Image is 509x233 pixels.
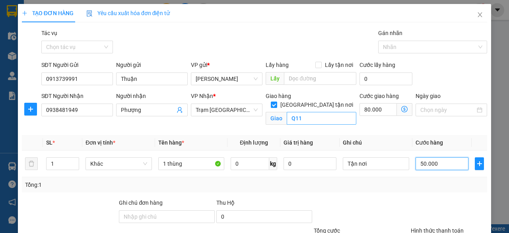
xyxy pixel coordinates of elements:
span: Khác [90,158,147,170]
input: Ngày giao [420,106,475,114]
div: VP gửi [191,61,262,69]
span: VP Nhận [191,93,213,99]
div: Người nhận [116,92,188,100]
span: plus [22,10,27,16]
span: dollar-circle [401,106,408,112]
label: Ghi chú đơn hàng [119,200,163,206]
span: Tên hàng [158,139,184,146]
button: delete [25,157,38,170]
input: Ghi Chú [343,157,409,170]
span: plus [475,161,484,167]
span: Lấy tận nơi [322,61,356,69]
input: VD: Bàn, Ghế [158,157,225,170]
th: Ghi chú [340,135,412,151]
span: Yêu cầu xuất hóa đơn điện tử [86,10,170,16]
div: SĐT Người Gửi [41,61,113,69]
span: user-add [177,107,183,113]
button: plus [475,157,484,170]
span: plus [25,106,37,112]
label: Cước lấy hàng [359,62,395,68]
span: Giao hàng [266,93,291,99]
input: 0 [284,157,336,170]
span: Đơn vị tính [85,139,115,146]
span: SL [46,139,52,146]
img: icon [86,10,93,17]
input: Dọc đường [284,72,356,85]
input: Giao tận nơi [287,112,356,125]
span: TẠO ĐƠN HÀNG [22,10,74,16]
div: Người gửi [116,61,188,69]
span: Trạm Sài Gòn [196,104,258,116]
span: kg [269,157,277,170]
label: Ngày giao [416,93,441,99]
span: Lấy hàng [266,62,289,68]
span: Cước hàng [416,139,443,146]
button: Close [469,4,491,26]
input: Ghi chú đơn hàng [119,210,215,223]
span: [GEOGRAPHIC_DATA] tận nơi [277,100,356,109]
div: Tổng: 1 [25,180,197,189]
span: Định lượng [240,139,268,146]
span: Phan Thiết [196,73,258,85]
input: Cước lấy hàng [359,72,412,85]
button: plus [24,103,37,116]
span: Thu Hộ [216,200,235,206]
label: Cước giao hàng [359,93,399,99]
input: Cước giao hàng [359,103,397,116]
label: Tác vụ [41,30,57,36]
label: Gán nhãn [378,30,402,36]
span: Lấy [266,72,284,85]
span: Giao [266,112,287,125]
span: Giá trị hàng [284,139,313,146]
div: SĐT Người Nhận [41,92,113,100]
span: close [477,12,483,18]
